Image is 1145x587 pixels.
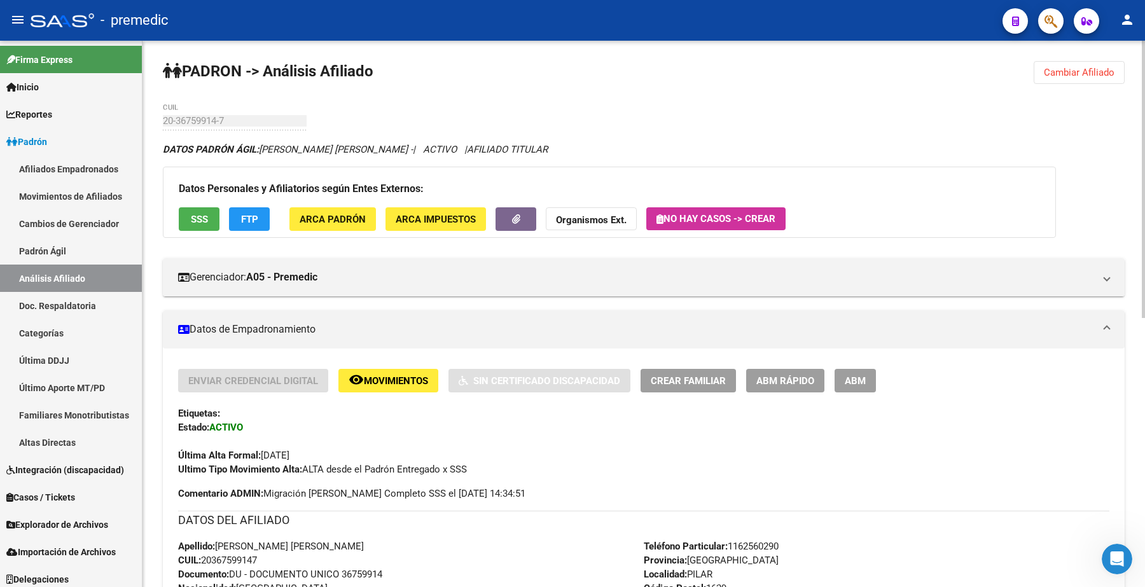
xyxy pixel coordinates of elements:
strong: PADRON -> Análisis Afiliado [163,62,373,80]
strong: Última Alta Formal: [178,450,261,461]
span: Movimientos [364,375,428,387]
strong: ACTIVO [209,422,243,433]
span: [PERSON_NAME] [PERSON_NAME] [178,541,364,552]
strong: Organismos Ext. [556,214,627,226]
span: Firma Express [6,53,73,67]
span: PILAR [644,569,712,580]
span: DU - DOCUMENTO UNICO 36759914 [178,569,382,580]
strong: A05 - Premedic [246,270,317,284]
strong: Ultimo Tipo Movimiento Alta: [178,464,302,475]
span: Sin Certificado Discapacidad [473,375,620,387]
button: Movimientos [338,369,438,392]
mat-expansion-panel-header: Datos de Empadronamiento [163,310,1125,349]
iframe: Intercom live chat [1102,544,1132,574]
span: 1162560290 [644,541,779,552]
span: ARCA Impuestos [396,214,476,225]
span: Explorador de Archivos [6,518,108,532]
span: Reportes [6,107,52,121]
button: ABM Rápido [746,369,824,392]
button: Enviar Credencial Digital [178,369,328,392]
strong: Localidad: [644,569,687,580]
strong: Etiquetas: [178,408,220,419]
span: Inicio [6,80,39,94]
span: [PERSON_NAME] [PERSON_NAME] - [163,144,413,155]
span: ABM [845,375,866,387]
button: ARCA Padrón [289,207,376,231]
strong: Documento: [178,569,229,580]
span: Integración (discapacidad) [6,463,124,477]
strong: DATOS PADRÓN ÁGIL: [163,144,259,155]
i: | ACTIVO | [163,144,548,155]
mat-expansion-panel-header: Gerenciador:A05 - Premedic [163,258,1125,296]
strong: Provincia: [644,555,687,566]
button: SSS [179,207,219,231]
button: No hay casos -> Crear [646,207,786,230]
span: Padrón [6,135,47,149]
span: SSS [191,214,208,225]
button: Crear Familiar [641,369,736,392]
span: ALTA desde el Padrón Entregado x SSS [178,464,467,475]
span: Cambiar Afiliado [1044,67,1114,78]
span: Importación de Archivos [6,545,116,559]
strong: Teléfono Particular: [644,541,728,552]
button: Cambiar Afiliado [1034,61,1125,84]
button: FTP [229,207,270,231]
h3: DATOS DEL AFILIADO [178,511,1109,529]
button: Sin Certificado Discapacidad [448,369,630,392]
mat-panel-title: Gerenciador: [178,270,1094,284]
span: 20367599147 [178,555,257,566]
span: Delegaciones [6,572,69,586]
span: No hay casos -> Crear [656,213,775,224]
mat-icon: menu [10,12,25,27]
span: Enviar Credencial Digital [188,375,318,387]
strong: CUIL: [178,555,201,566]
span: - premedic [101,6,169,34]
span: ABM Rápido [756,375,814,387]
button: ARCA Impuestos [385,207,486,231]
span: [GEOGRAPHIC_DATA] [644,555,779,566]
mat-panel-title: Datos de Empadronamiento [178,322,1094,336]
span: AFILIADO TITULAR [467,144,548,155]
span: Crear Familiar [651,375,726,387]
button: Organismos Ext. [546,207,637,231]
span: ARCA Padrón [300,214,366,225]
span: [DATE] [178,450,289,461]
span: Casos / Tickets [6,490,75,504]
mat-icon: person [1120,12,1135,27]
strong: Estado: [178,422,209,433]
mat-icon: remove_red_eye [349,372,364,387]
span: Migración [PERSON_NAME] Completo SSS el [DATE] 14:34:51 [178,487,525,501]
h3: Datos Personales y Afiliatorios según Entes Externos: [179,180,1040,198]
strong: Apellido: [178,541,215,552]
span: FTP [241,214,258,225]
strong: Comentario ADMIN: [178,488,263,499]
button: ABM [835,369,876,392]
